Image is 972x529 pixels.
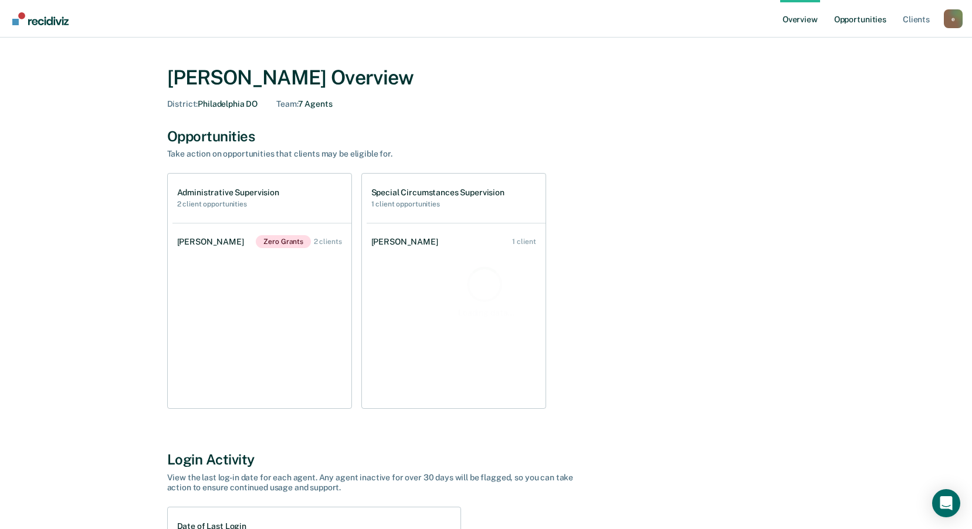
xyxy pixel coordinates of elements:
div: Take action on opportunities that clients may be eligible for. [167,149,578,159]
button: Profile dropdown button [944,9,963,28]
h1: Administrative Supervision [177,188,279,198]
div: Login Activity [167,451,805,468]
div: Open Intercom Messenger [932,489,960,517]
div: 1 client [512,238,536,246]
span: Team : [276,99,297,108]
a: [PERSON_NAME]Zero Grants 2 clients [172,223,351,260]
div: 7 Agents [276,99,332,109]
div: Philadelphia DO [167,99,258,109]
a: [PERSON_NAME] 1 client [367,225,546,259]
div: [PERSON_NAME] [371,237,443,247]
div: Opportunities [167,128,805,145]
span: District : [167,99,198,108]
h2: 2 client opportunities [177,200,279,208]
span: Zero Grants [256,235,311,248]
div: e [944,9,963,28]
h1: Special Circumstances Supervision [371,188,504,198]
div: 2 clients [314,238,342,246]
div: [PERSON_NAME] Overview [167,66,805,90]
img: Recidiviz [12,12,69,25]
div: View the last log-in date for each agent. Any agent inactive for over 30 days will be flagged, so... [167,473,578,493]
h2: 1 client opportunities [371,200,504,208]
div: [PERSON_NAME] [177,237,249,247]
